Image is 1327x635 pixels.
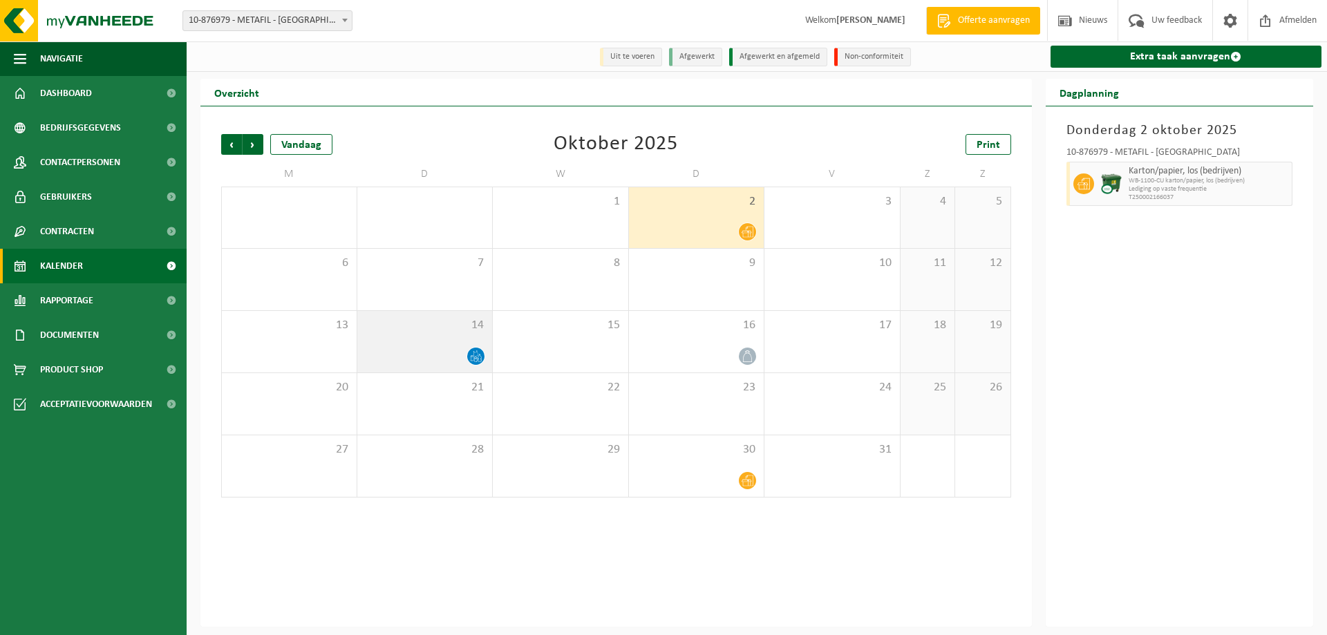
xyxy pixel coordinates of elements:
[40,111,121,145] span: Bedrijfsgegevens
[221,134,242,155] span: Vorige
[229,256,350,271] span: 6
[771,256,893,271] span: 10
[364,256,486,271] span: 7
[764,162,901,187] td: V
[636,318,757,333] span: 16
[554,134,678,155] div: Oktober 2025
[40,180,92,214] span: Gebruikers
[1066,148,1293,162] div: 10-876979 - METAFIL - [GEOGRAPHIC_DATA]
[500,380,621,395] span: 22
[40,76,92,111] span: Dashboard
[1129,185,1289,193] span: Lediging op vaste frequentie
[364,380,486,395] span: 21
[229,442,350,457] span: 27
[771,318,893,333] span: 17
[636,256,757,271] span: 9
[954,14,1033,28] span: Offerte aanvragen
[40,145,120,180] span: Contactpersonen
[243,134,263,155] span: Volgende
[962,318,1003,333] span: 19
[229,318,350,333] span: 13
[966,134,1011,155] a: Print
[771,380,893,395] span: 24
[40,352,103,387] span: Product Shop
[357,162,493,187] td: D
[493,162,629,187] td: W
[40,387,152,421] span: Acceptatievoorwaarden
[40,283,93,318] span: Rapportage
[729,48,827,66] li: Afgewerkt en afgemeld
[962,194,1003,209] span: 5
[962,380,1003,395] span: 26
[221,162,357,187] td: M
[1101,173,1122,194] img: WB-1100-CU
[1129,177,1289,185] span: WB-1100-CU karton/papier, los (bedrijven)
[1051,46,1322,68] a: Extra taak aanvragen
[40,41,83,76] span: Navigatie
[926,7,1040,35] a: Offerte aanvragen
[40,214,94,249] span: Contracten
[1046,79,1133,106] h2: Dagplanning
[907,318,948,333] span: 18
[270,134,332,155] div: Vandaag
[40,249,83,283] span: Kalender
[907,256,948,271] span: 11
[500,442,621,457] span: 29
[962,256,1003,271] span: 12
[1066,120,1293,141] h3: Donderdag 2 oktober 2025
[229,380,350,395] span: 20
[955,162,1010,187] td: Z
[500,318,621,333] span: 15
[907,380,948,395] span: 25
[183,11,352,30] span: 10-876979 - METAFIL - OUDENAARDE
[636,442,757,457] span: 30
[364,318,486,333] span: 14
[500,194,621,209] span: 1
[364,442,486,457] span: 28
[636,194,757,209] span: 2
[977,140,1000,151] span: Print
[1129,166,1289,177] span: Karton/papier, los (bedrijven)
[500,256,621,271] span: 8
[834,48,911,66] li: Non-conformiteit
[600,48,662,66] li: Uit te voeren
[771,194,893,209] span: 3
[669,48,722,66] li: Afgewerkt
[40,318,99,352] span: Documenten
[907,194,948,209] span: 4
[629,162,765,187] td: D
[836,15,905,26] strong: [PERSON_NAME]
[1129,193,1289,202] span: T250002166037
[901,162,956,187] td: Z
[636,380,757,395] span: 23
[200,79,273,106] h2: Overzicht
[182,10,352,31] span: 10-876979 - METAFIL - OUDENAARDE
[771,442,893,457] span: 31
